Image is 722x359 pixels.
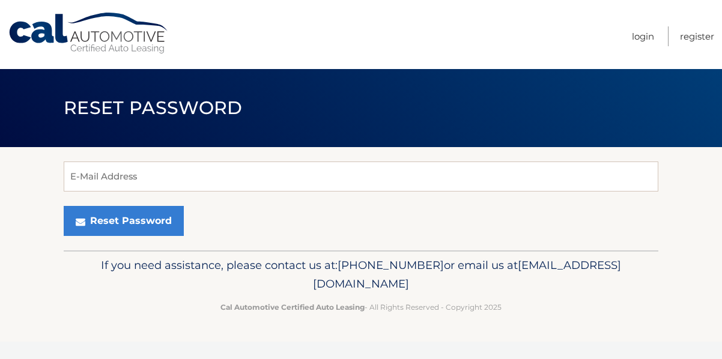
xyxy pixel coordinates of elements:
button: Reset Password [64,206,184,236]
input: E-Mail Address [64,161,658,192]
p: If you need assistance, please contact us at: or email us at [71,256,651,294]
p: - All Rights Reserved - Copyright 2025 [71,301,651,313]
a: Register [680,26,714,46]
a: Cal Automotive [8,12,170,55]
strong: Cal Automotive Certified Auto Leasing [220,303,365,312]
a: Login [632,26,654,46]
span: Reset Password [64,97,242,119]
span: [PHONE_NUMBER] [338,258,444,272]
